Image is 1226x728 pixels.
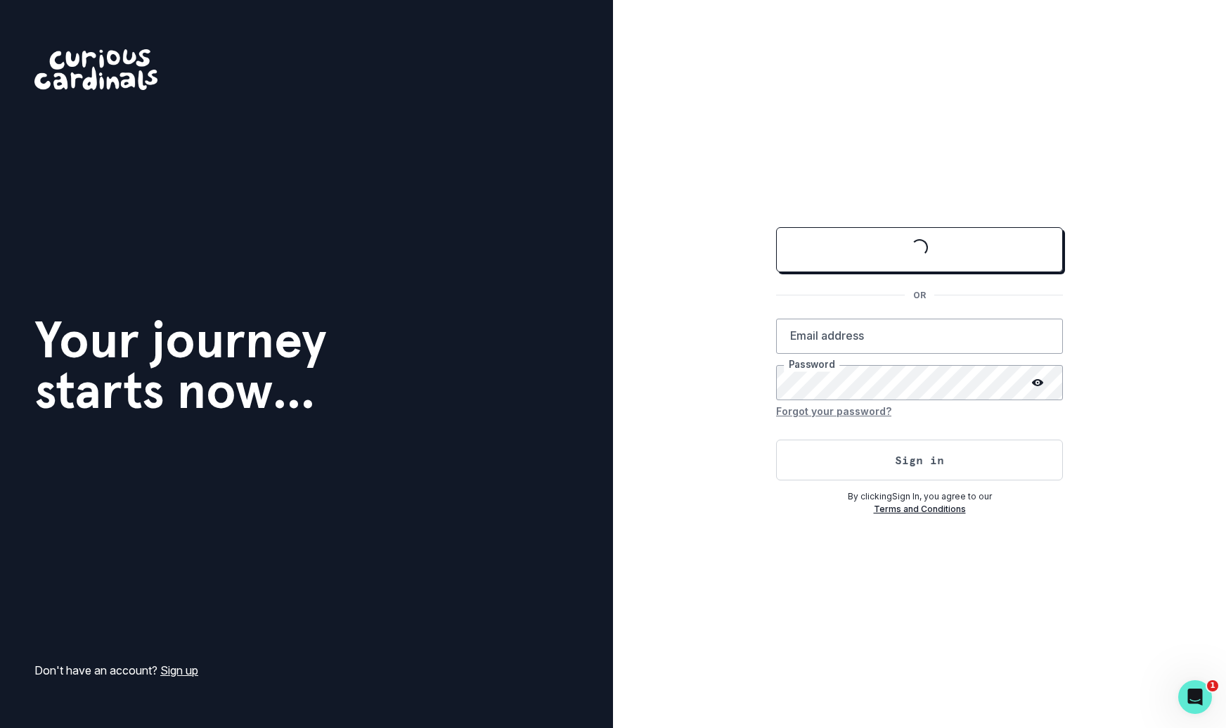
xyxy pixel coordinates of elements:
[1207,680,1218,691] span: 1
[34,662,198,679] p: Don't have an account?
[776,227,1063,272] button: Sign in with Google (GSuite)
[34,49,157,90] img: Curious Cardinals Logo
[776,440,1063,480] button: Sign in
[874,504,966,514] a: Terms and Conditions
[160,663,198,677] a: Sign up
[34,314,327,416] h1: Your journey starts now...
[776,490,1063,503] p: By clicking Sign In , you agree to our
[905,289,934,302] p: OR
[1178,680,1212,714] iframe: Intercom live chat
[776,400,891,423] button: Forgot your password?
